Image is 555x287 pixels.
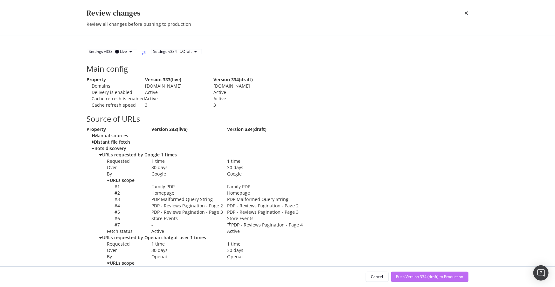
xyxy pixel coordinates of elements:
[391,272,468,282] button: Push Version 334 (draft) to Production
[153,50,177,54] div: Settings v334
[87,177,303,183] td: URLs scope
[87,190,152,196] td: #2
[152,158,227,164] td: 1 time
[227,171,303,177] td: Google
[465,8,468,18] div: times
[151,49,202,54] button: Settings v334Draft
[152,203,227,209] td: PDP - Reviews Pagination - Page 2
[227,196,303,203] td: PDP Malformed Query String
[89,50,113,54] div: Settings v333
[87,234,303,241] td: URLs requested by Openai chatgpt user 1 times
[87,171,152,177] td: By
[227,228,303,234] td: Active
[87,21,468,27] div: Review all changes before pushing to production
[87,76,145,83] th: Property
[152,190,227,196] td: Homepage
[87,83,145,89] td: Domains
[213,76,282,83] th: Version 334 ( draft )
[87,164,152,171] td: Over
[87,126,152,133] th: Property
[152,254,227,260] td: Openai
[87,89,145,96] td: Delivery is enabled
[87,65,468,73] h3: Main config
[87,260,303,266] td: URLs scope
[87,228,152,234] td: Fetch status
[152,241,227,247] td: 1 time
[227,158,303,164] td: 1 time
[87,139,303,145] td: Distant file fetch
[87,215,152,222] td: #6
[87,49,137,54] button: Settings v333 Live
[396,274,463,279] div: Push Version 334 (draft) to Production
[371,274,383,279] div: Cancel
[227,241,303,247] td: 1 time
[152,171,227,177] td: Google
[87,203,152,209] td: #4
[152,196,227,203] td: PDP Malformed Query String
[227,126,303,133] th: Version 334 ( draft )
[87,102,145,108] td: Cache refresh speed
[152,215,227,222] td: Store Events
[87,247,152,254] td: Over
[152,164,227,171] td: 30 days
[145,96,213,102] td: Active
[87,209,152,215] td: #5
[87,183,152,190] td: #1
[145,76,213,83] th: Version 333 ( live )
[533,265,549,281] div: Open Intercom Messenger
[87,196,152,203] td: #3
[87,152,303,158] td: URLs requested by Google 1 times
[152,209,227,215] td: PDP - Reviews Pagination - Page 3
[87,158,152,164] td: Requested
[227,247,303,254] td: 30 days
[87,145,303,152] td: Bots discovery
[152,183,227,190] td: Family PDP
[213,83,282,89] td: [DOMAIN_NAME]
[152,126,227,133] th: Version 333 ( live )
[87,254,152,260] td: By
[227,164,303,171] td: 30 days
[366,272,389,282] button: Cancel
[115,50,127,54] div: Live
[145,83,213,89] td: [DOMAIN_NAME]
[152,247,227,254] td: 30 days
[227,254,303,260] td: Openai
[152,222,227,228] td: -
[213,89,282,96] td: Active
[87,115,468,123] h3: Source of URLs
[213,96,282,102] td: Active
[213,102,282,108] td: 3
[227,190,303,196] td: Homepage
[87,133,303,139] td: Manual sources
[87,8,141,18] div: Review changes
[152,228,227,234] td: Active
[180,50,192,54] div: Draft
[145,102,213,108] td: 3
[227,209,303,215] td: PDP - Reviews Pagination - Page 3
[87,241,152,247] td: Requested
[227,203,303,209] td: PDP - Reviews Pagination - Page 2
[87,96,145,102] td: Cache refresh is enabled
[227,222,303,228] div: PDP - Reviews Pagination - Page 4
[87,222,152,228] td: #7
[227,215,303,222] td: Store Events
[145,89,213,96] td: Active
[227,183,303,190] td: Family PDP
